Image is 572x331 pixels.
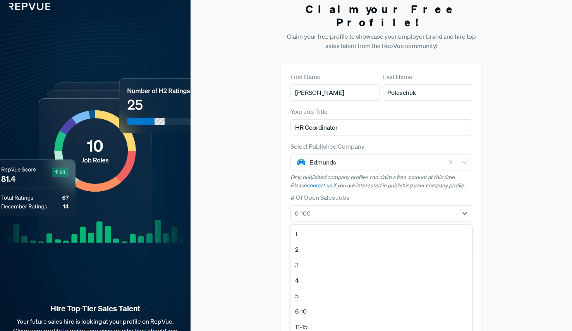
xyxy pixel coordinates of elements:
[383,72,412,81] label: Last Name
[307,182,332,189] a: contact us
[290,142,364,151] label: Select Published Company
[12,304,178,314] strong: Hire Top-Tier Sales Talent
[290,119,472,135] input: Title
[281,3,481,29] h3: Claim your Free Profile!
[290,304,472,319] div: 6-10
[297,158,306,167] img: Edmunds
[383,84,472,101] input: Last Name
[290,288,472,304] div: 5
[290,193,349,202] label: # Of Open Sales Jobs
[290,173,472,190] p: Only published company profiles can claim a free account at this time. Please if you are interest...
[290,226,472,242] div: 1
[290,242,472,257] div: 2
[290,273,472,288] div: 4
[290,72,321,81] label: First Name
[281,32,481,50] p: Claim your free profile to showcase your employer brand and hire top sales talent from the RepVue...
[290,84,380,101] input: First Name
[290,107,328,116] label: Your Job Title
[290,257,472,273] div: 3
